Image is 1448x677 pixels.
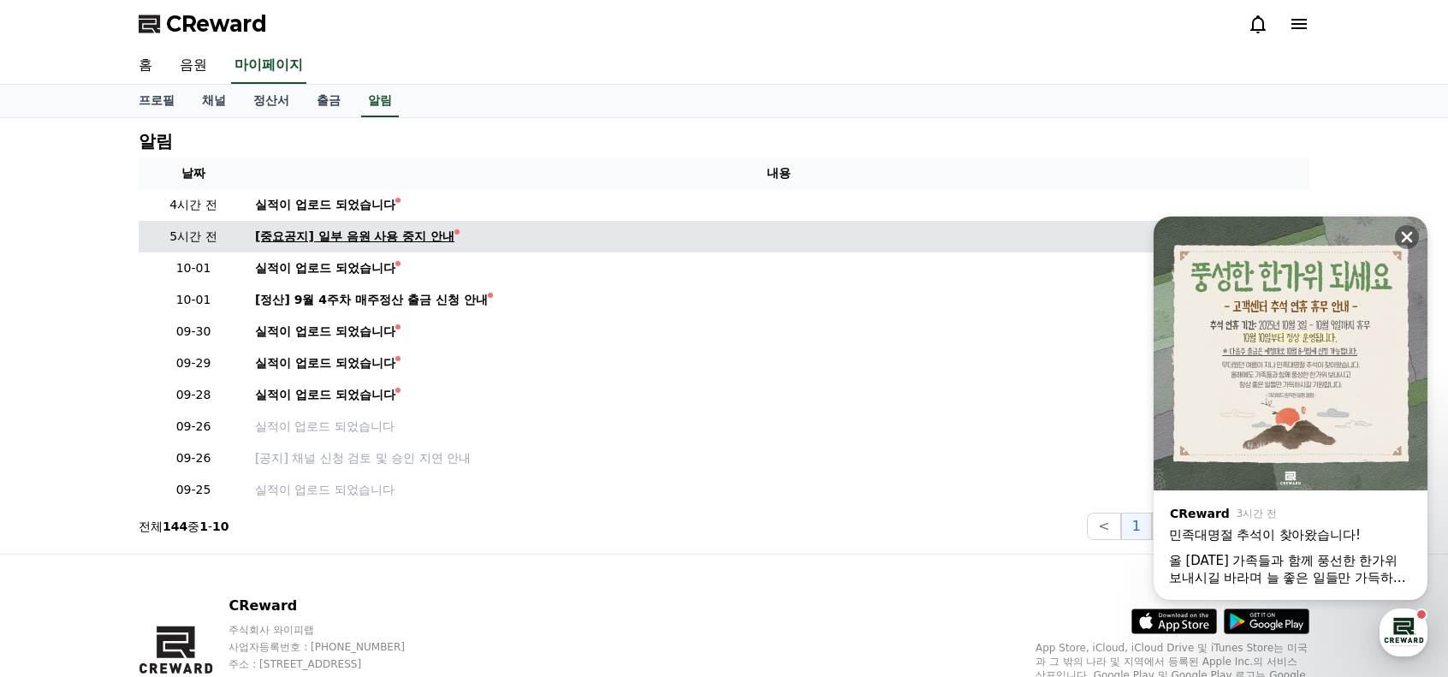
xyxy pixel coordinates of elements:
a: 실적이 업로드 되었습니다 [255,386,1303,404]
a: 홈 [125,48,166,84]
a: 프로필 [125,85,188,117]
p: 10-01 [145,259,241,277]
p: 09-25 [145,481,241,499]
a: 대화 [113,535,221,578]
div: 실적이 업로드 되었습니다 [255,259,395,277]
a: 채널 [188,85,240,117]
p: 주식회사 와이피랩 [228,623,437,637]
p: 전체 중 - [139,518,229,535]
strong: 144 [163,520,187,533]
a: CReward [139,10,267,38]
a: 홈 [5,535,113,578]
a: 실적이 업로드 되었습니다 [255,196,1303,214]
p: 10-01 [145,291,241,309]
a: 마이페이지 [231,48,306,84]
span: CReward [166,10,267,38]
p: 09-29 [145,354,241,372]
p: 4시간 전 [145,196,241,214]
a: 실적이 업로드 되었습니다 [255,354,1303,372]
h4: 알림 [139,132,173,151]
a: 실적이 업로드 되었습니다 [255,259,1303,277]
div: [중요공지] 일부 음원 사용 중지 안내 [255,228,454,246]
p: 5시간 전 [145,228,241,246]
div: 실적이 업로드 되었습니다 [255,196,395,214]
strong: 1 [199,520,208,533]
a: 실적이 업로드 되었습니다 [255,323,1303,341]
th: 날짜 [139,157,248,189]
strong: 10 [212,520,228,533]
span: 설정 [264,561,285,574]
p: 주소 : [STREET_ADDRESS] [228,657,437,671]
a: 실적이 업로드 되었습니다 [255,481,1303,499]
button: < [1087,513,1120,540]
a: 알림 [361,85,399,117]
a: 설정 [221,535,329,578]
span: 홈 [54,561,64,574]
a: 실적이 업로드 되었습니다 [255,418,1303,436]
a: [공지] 채널 신청 검토 및 승인 지연 안내 [255,449,1303,467]
div: 실적이 업로드 되었습니다 [255,323,395,341]
p: 09-28 [145,386,241,404]
span: 대화 [157,561,177,575]
a: [중요공지] 일부 음원 사용 중지 안내 [255,228,1303,246]
p: 09-26 [145,418,241,436]
p: 09-26 [145,449,241,467]
div: [정산] 9월 4주차 매주정산 출금 신청 안내 [255,291,488,309]
th: 내용 [248,157,1309,189]
a: 정산서 [240,85,303,117]
a: 음원 [166,48,221,84]
a: 출금 [303,85,354,117]
button: 2 [1152,513,1183,540]
div: 실적이 업로드 되었습니다 [255,354,395,372]
p: 사업자등록번호 : [PHONE_NUMBER] [228,640,437,654]
p: 09-30 [145,323,241,341]
div: 실적이 업로드 되었습니다 [255,386,395,404]
p: CReward [228,596,437,616]
a: [정산] 9월 4주차 매주정산 출금 신청 안내 [255,291,1303,309]
button: 1 [1121,513,1152,540]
